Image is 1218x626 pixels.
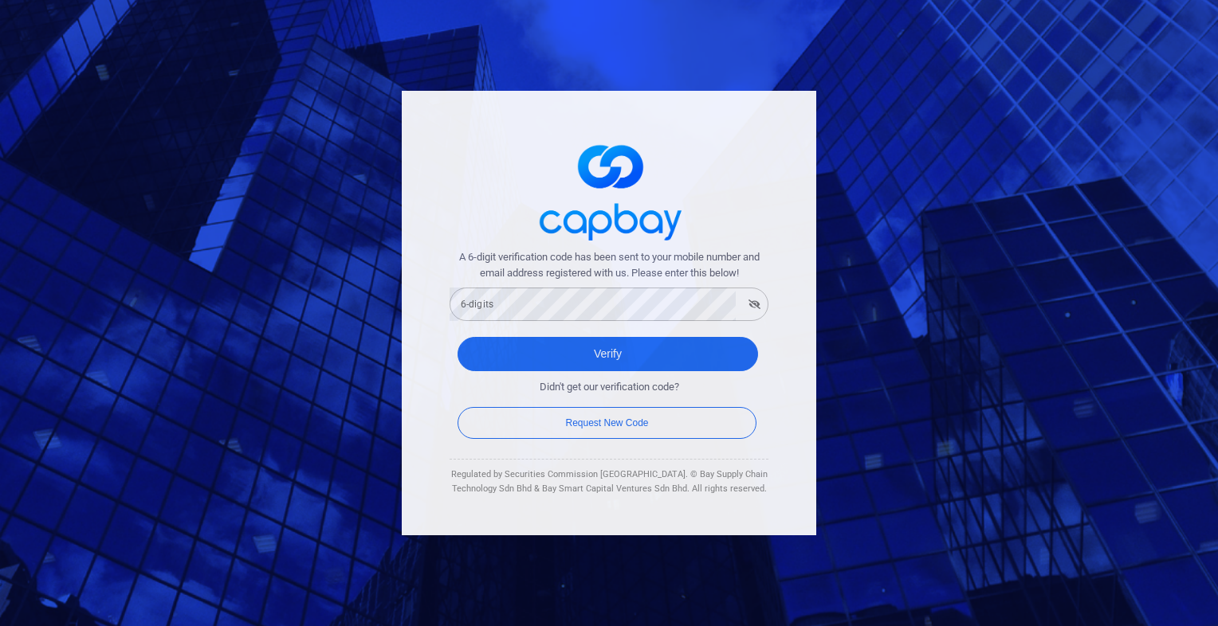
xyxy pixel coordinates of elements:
[450,249,768,283] span: A 6-digit verification code has been sent to your mobile number and email address registered with...
[450,468,768,495] div: Regulated by Securities Commission [GEOGRAPHIC_DATA]. © Bay Supply Chain Technology Sdn Bhd & Bay...
[529,131,689,249] img: logo
[458,337,758,371] button: Verify
[540,379,679,396] span: Didn't get our verification code?
[458,407,756,439] button: Request New Code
